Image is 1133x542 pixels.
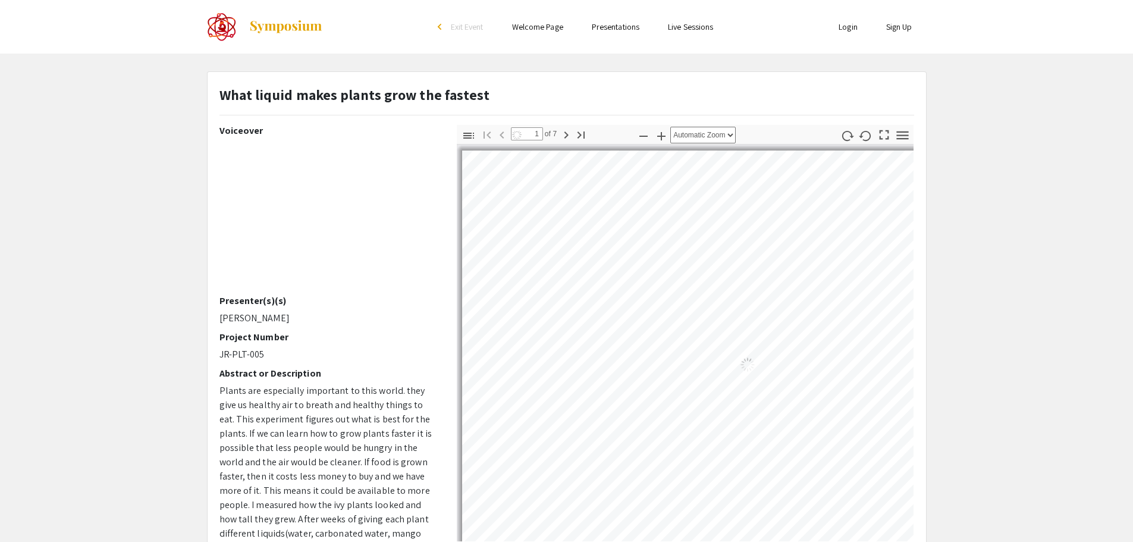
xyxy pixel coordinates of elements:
h2: Voiceover [219,125,439,136]
p: [PERSON_NAME] [219,311,439,325]
strong: What liquid makes plants grow the fastest [219,85,490,104]
input: Page [511,127,543,140]
h2: Abstract or Description [219,368,439,379]
button: Rotate Clockwise [837,127,857,144]
a: Login [839,21,858,32]
button: Rotate Counterclockwise [855,127,875,144]
img: The 2022 CoorsTek Denver Metro Regional Science and Engineering Fair [207,12,237,42]
h2: Project Number [219,331,439,343]
button: Zoom Out [633,127,654,144]
span: of 7 [543,127,557,140]
a: Welcome Page [512,21,563,32]
button: Go to First Page [477,126,497,143]
button: Previous Page [492,126,512,143]
a: Sign Up [886,21,912,32]
iframe: Chat [9,488,51,533]
iframe: A_Pellet_What_liquid_Grows_Plant [219,141,439,295]
img: Symposium by ForagerOne [249,20,323,34]
button: Go to Last Page [571,126,591,143]
a: Live Sessions [668,21,713,32]
p: JR-PLT-005 [219,347,439,362]
button: Tools [892,127,912,144]
button: Switch to Presentation Mode [874,125,894,142]
span: Exit Event [451,21,484,32]
button: Zoom In [651,127,671,144]
div: arrow_back_ios [438,23,445,30]
h2: Presenter(s)(s) [219,295,439,306]
select: Zoom [670,127,736,143]
button: Toggle Sidebar [459,127,479,144]
a: The 2022 CoorsTek Denver Metro Regional Science and Engineering Fair [207,12,323,42]
button: Next Page [556,126,576,143]
a: Presentations [592,21,639,32]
